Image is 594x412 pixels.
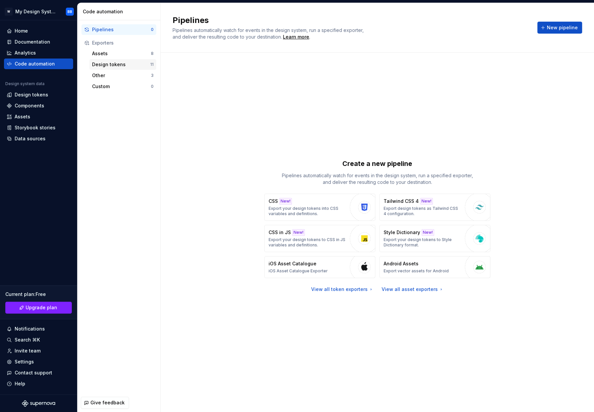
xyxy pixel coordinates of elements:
div: Documentation [15,39,50,45]
div: Code automation [15,61,55,67]
a: Upgrade plan [5,302,72,314]
div: 8 [151,51,154,56]
div: Help [15,380,25,387]
div: Search ⌘K [15,337,40,343]
div: Settings [15,358,34,365]
svg: Supernova Logo [22,400,55,407]
div: New! [421,229,434,236]
a: Invite team [4,345,73,356]
a: Assets [4,111,73,122]
p: Tailwind CSS 4 [384,198,419,205]
div: Storybook stories [15,124,56,131]
p: Export vector assets for Android [384,268,449,274]
div: Pipelines [92,26,151,33]
button: Pipelines0 [81,24,156,35]
button: Design tokens11 [89,59,156,70]
h2: Pipelines [173,15,529,26]
p: iOS Asset Catalogue [269,260,316,267]
button: Custom0 [89,81,156,92]
div: 3 [151,73,154,78]
button: Contact support [4,367,73,378]
button: CSS in JSNew!Export your design tokens to CSS in JS variables and definitions. [264,225,375,252]
div: Invite team [15,347,41,354]
span: . [282,35,310,40]
a: Design tokens [4,89,73,100]
p: Export your design tokens to CSS in JS variables and definitions. [269,237,346,248]
button: Other3 [89,70,156,81]
button: Notifications [4,324,73,334]
div: BB [67,9,72,14]
div: 0 [151,27,154,32]
p: Export design tokens as Tailwind CSS 4 configuration. [384,206,461,216]
button: Android AssetsExport vector assets for Android [379,256,490,278]
p: CSS [269,198,278,205]
p: Create a new pipeline [342,159,412,168]
div: Contact support [15,369,52,376]
a: Learn more [283,34,309,40]
div: Current plan : Free [5,291,72,298]
div: Exporters [92,40,154,46]
button: Tailwind CSS 4New!Export design tokens as Tailwind CSS 4 configuration. [379,194,490,221]
p: Style Dictionary [384,229,420,236]
button: Search ⌘K [4,335,73,345]
div: Custom [92,83,151,90]
div: Notifications [15,326,45,332]
a: Data sources [4,133,73,144]
span: Pipelines automatically watch for events in the design system, run a specified exporter, and deli... [173,27,365,40]
div: Design tokens [92,61,150,68]
button: Give feedback [81,397,129,409]
p: Android Assets [384,260,418,267]
a: Analytics [4,48,73,58]
div: W [5,8,13,16]
a: Components [4,100,73,111]
button: WMy Design SystemBB [1,4,76,19]
span: New pipeline [547,24,578,31]
p: CSS in JS [269,229,291,236]
div: Components [15,102,44,109]
a: Documentation [4,37,73,47]
div: Assets [92,50,151,57]
div: Data sources [15,135,46,142]
a: Code automation [4,59,73,69]
span: Give feedback [90,399,125,406]
a: Settings [4,356,73,367]
button: iOS Asset CatalogueiOS Asset Catalogue Exporter [264,256,375,278]
div: Design system data [5,81,45,86]
div: Code automation [83,8,158,15]
p: iOS Asset Catalogue Exporter [269,268,328,274]
button: Help [4,378,73,389]
button: CSSNew!Export your design tokens into CSS variables and definitions. [264,194,375,221]
p: Export your design tokens to Style Dictionary format. [384,237,461,248]
div: New! [292,229,305,236]
div: Design tokens [15,91,48,98]
div: New! [279,198,292,205]
span: Upgrade plan [26,304,57,311]
div: Other [92,72,151,79]
div: Analytics [15,50,36,56]
button: Style DictionaryNew!Export your design tokens to Style Dictionary format. [379,225,490,252]
a: View all token exporters [311,286,374,293]
div: New! [420,198,433,205]
a: Storybook stories [4,122,73,133]
a: Home [4,26,73,36]
button: Assets8 [89,48,156,59]
a: View all asset exporters [382,286,444,293]
button: New pipeline [537,22,582,34]
div: Home [15,28,28,34]
div: My Design System [15,8,58,15]
div: 11 [150,62,154,67]
p: Pipelines automatically watch for events in the design system, run a specified exporter, and deli... [278,172,477,186]
p: Export your design tokens into CSS variables and definitions. [269,206,346,216]
div: Assets [15,113,30,120]
div: 0 [151,84,154,89]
